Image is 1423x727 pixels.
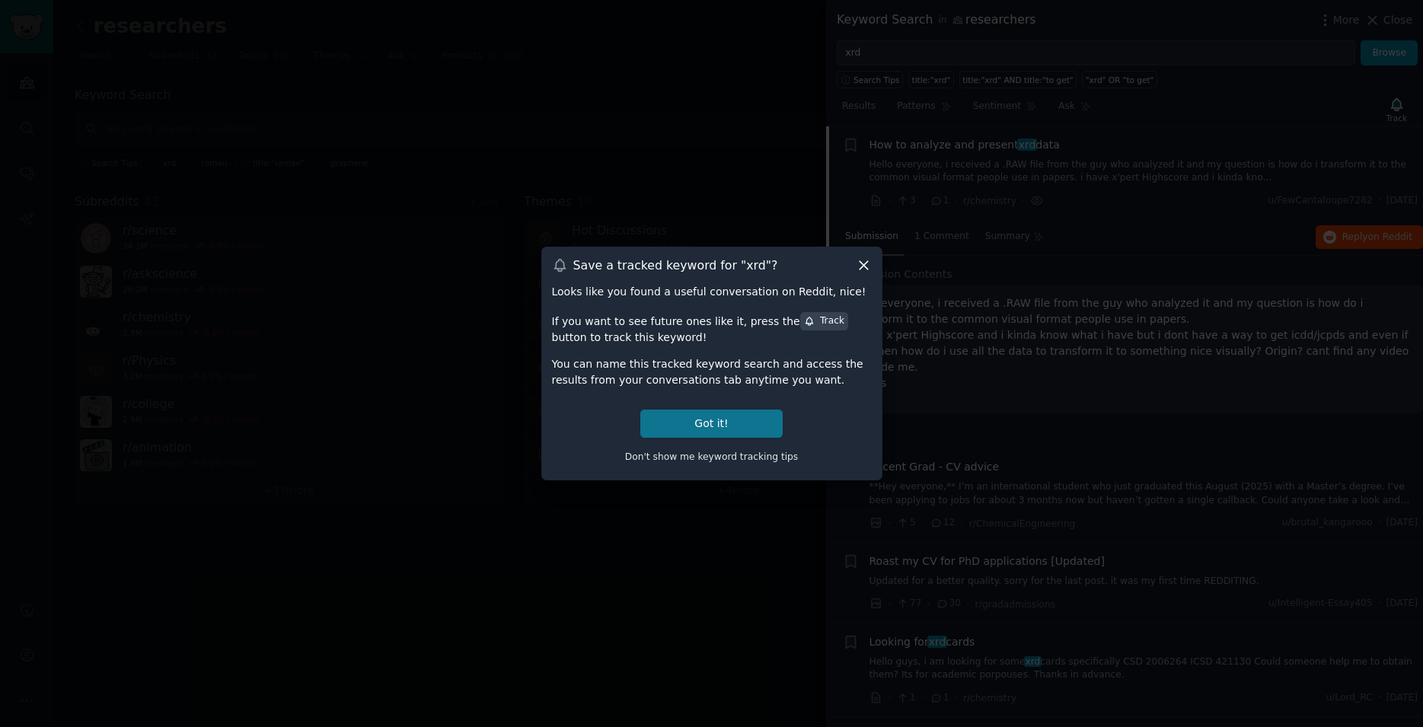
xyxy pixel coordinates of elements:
div: You can name this tracked keyword search and access the results from your conversations tab anyti... [552,356,872,388]
div: Track [804,314,844,328]
div: If you want to see future ones like it, press the button to track this keyword! [552,311,872,346]
span: Don't show me keyword tracking tips [625,451,799,462]
h3: Save a tracked keyword for " xrd "? [573,257,778,273]
button: Got it! [640,410,782,438]
div: Looks like you found a useful conversation on Reddit, nice! [552,284,872,300]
